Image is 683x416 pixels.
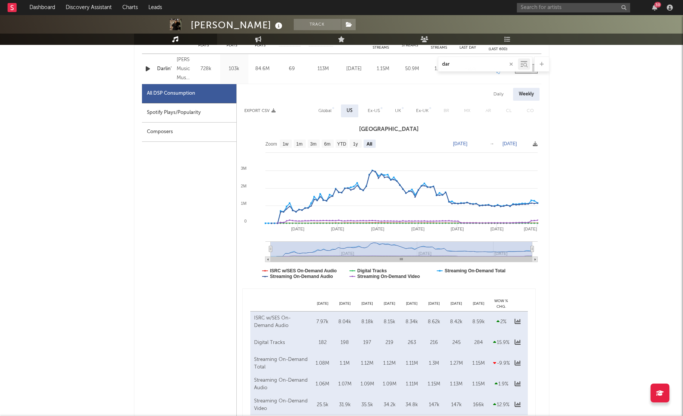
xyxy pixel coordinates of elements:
[357,274,420,279] text: Streaming On-Demand Video
[492,339,511,347] div: 15.9 %
[191,19,284,31] div: [PERSON_NAME]
[378,301,401,307] div: [DATE]
[411,227,424,231] text: [DATE]
[469,401,488,409] div: 166k
[425,381,443,388] div: 1.15M
[270,268,337,273] text: ISRC w/SES On-Demand Audio
[380,381,399,388] div: 1.09M
[324,141,330,147] text: 6m
[254,398,310,412] div: Streaming On-Demand Video
[380,339,399,347] div: 219
[313,339,332,347] div: 182
[142,103,236,123] div: Spotify Plays/Popularity
[453,141,467,146] text: [DATE]
[395,106,401,115] div: UK
[311,301,334,307] div: [DATE]
[368,106,380,115] div: Ex-US
[337,141,346,147] text: YTD
[402,381,421,388] div: 1.11M
[347,106,353,115] div: US
[142,123,236,142] div: Composers
[423,301,445,307] div: [DATE]
[488,88,509,101] div: Daily
[469,339,488,347] div: 284
[336,360,354,367] div: 1.1M
[425,318,443,326] div: 8.62k
[353,141,358,147] text: 1y
[310,141,316,147] text: 3m
[282,141,288,147] text: 1w
[492,401,511,409] div: 12.9 %
[402,339,421,347] div: 263
[492,360,511,367] div: -9.9 %
[447,339,466,347] div: 245
[380,401,399,409] div: 34.2k
[447,318,466,326] div: 8.42k
[445,301,467,307] div: [DATE]
[358,381,376,388] div: 1.09M
[402,360,421,367] div: 1.11M
[313,401,332,409] div: 25.5k
[402,318,421,326] div: 8.34k
[265,141,277,147] text: Zoom
[450,227,464,231] text: [DATE]
[331,227,344,231] text: [DATE]
[447,360,466,367] div: 1.27M
[425,401,443,409] div: 147k
[469,318,488,326] div: 8.59k
[334,301,356,307] div: [DATE]
[318,106,331,115] div: Global
[517,3,630,12] input: Search for artists
[244,109,276,113] button: Export CSV
[313,381,332,388] div: 1.06M
[291,227,304,231] text: [DATE]
[425,360,443,367] div: 1.3M
[237,125,541,134] h3: [GEOGRAPHIC_DATA]
[366,141,372,147] text: All
[469,360,488,367] div: 1.15M
[358,318,376,326] div: 8.18k
[254,315,310,329] div: ISRC w/SES On-Demand Audio
[425,339,443,347] div: 216
[254,339,310,347] div: Digital Tracks
[358,339,376,347] div: 197
[241,184,246,188] text: 2M
[358,360,376,367] div: 1.12M
[524,227,537,231] text: [DATE]
[296,141,302,147] text: 1m
[444,268,505,273] text: Streaming On-Demand Total
[513,88,540,101] div: Weekly
[447,381,466,388] div: 1.13M
[244,219,246,223] text: 0
[467,301,490,307] div: [DATE]
[492,381,511,388] div: 1.9 %
[380,318,399,326] div: 8.15k
[336,339,354,347] div: 198
[336,318,354,326] div: 8.04k
[401,301,423,307] div: [DATE]
[313,360,332,367] div: 1.08M
[336,401,354,409] div: 31.9k
[371,227,384,231] text: [DATE]
[652,5,657,11] button: 30
[254,356,310,371] div: Streaming On-Demand Total
[336,381,354,388] div: 1.07M
[254,377,310,391] div: Streaming On-Demand Audio
[241,166,246,170] text: 3M
[490,141,494,146] text: →
[416,106,429,115] div: Ex-UK
[469,381,488,388] div: 1.15M
[438,61,518,68] input: Search by song name or URL
[503,141,517,146] text: [DATE]
[270,274,333,279] text: Streaming On-Demand Audio
[492,318,511,326] div: 2 %
[490,298,513,309] div: WoW % Chg.
[294,19,341,30] button: Track
[356,301,378,307] div: [DATE]
[177,55,190,83] div: [PERSON_NAME] Music/[PERSON_NAME] Music Nashville
[357,268,387,273] text: Digital Tracks
[241,201,246,206] text: 1M
[142,84,236,103] div: All DSP Consumption
[447,401,466,409] div: 147k
[147,89,195,98] div: All DSP Consumption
